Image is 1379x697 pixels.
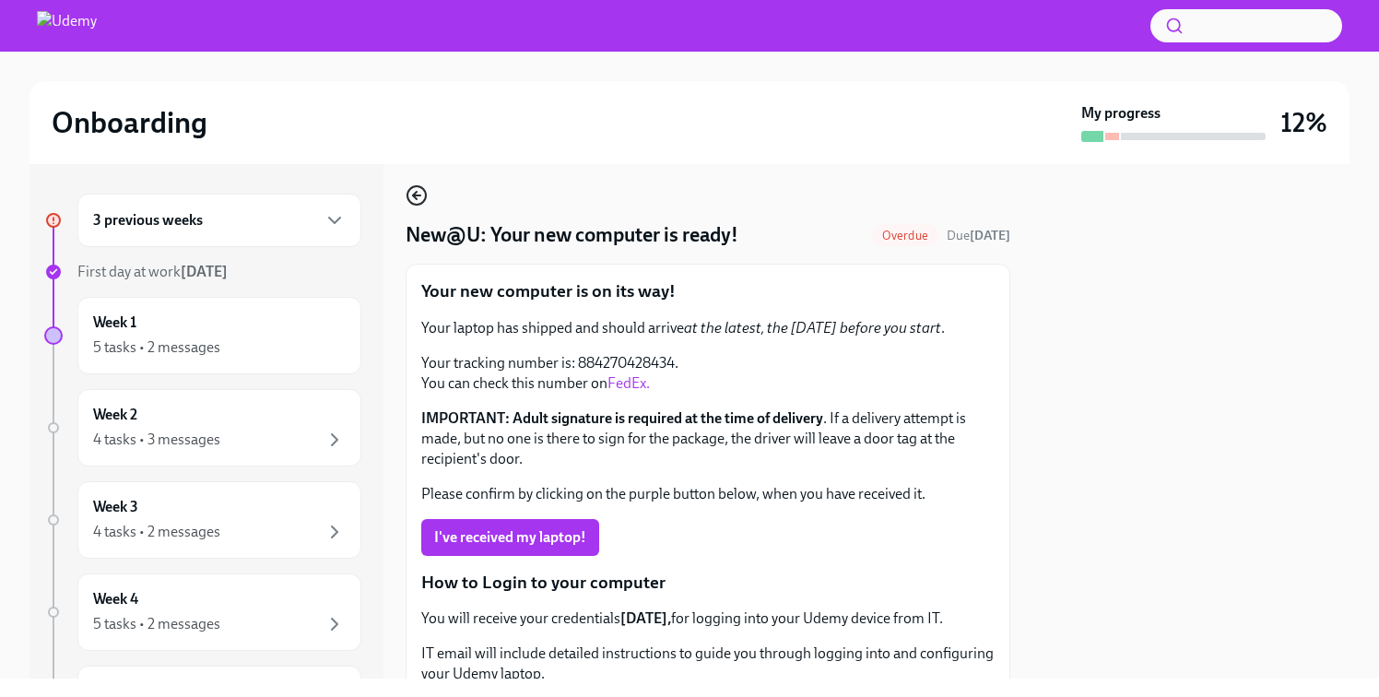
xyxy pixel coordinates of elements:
[684,319,941,337] em: at the latest, the [DATE] before you start
[181,263,228,280] strong: [DATE]
[44,297,361,374] a: Week 15 tasks • 2 messages
[93,337,220,358] div: 5 tasks • 2 messages
[44,262,361,282] a: First day at work[DATE]
[44,389,361,467] a: Week 24 tasks • 3 messages
[93,497,138,517] h6: Week 3
[93,430,220,450] div: 4 tasks • 3 messages
[93,522,220,542] div: 4 tasks • 2 messages
[421,408,995,469] p: . If a delivery attempt is made, but no one is there to sign for the package, the driver will lea...
[970,228,1010,243] strong: [DATE]
[1280,106,1327,139] h3: 12%
[607,374,650,392] a: FedEx.
[37,11,97,41] img: Udemy
[421,353,995,394] p: Your tracking number is: 884270428434. You can check this number on
[1081,103,1161,124] strong: My progress
[871,229,939,242] span: Overdue
[434,528,586,547] span: I've received my laptop!
[421,279,995,303] p: Your new computer is on its way!
[947,227,1010,244] span: September 13th, 2025 12:00
[93,589,138,609] h6: Week 4
[421,571,995,595] p: How to Login to your computer
[620,609,671,627] strong: [DATE],
[421,644,995,684] p: IT email will include detailed instructions to guide you through logging into and configuring you...
[421,608,995,629] p: You will receive your credentials for logging into your Udemy device from IT.
[421,318,995,338] p: Your laptop has shipped and should arrive .
[44,573,361,651] a: Week 45 tasks • 2 messages
[93,313,136,333] h6: Week 1
[77,263,228,280] span: First day at work
[93,614,220,634] div: 5 tasks • 2 messages
[52,104,207,141] h2: Onboarding
[406,221,738,249] h4: New@U: Your new computer is ready!
[77,194,361,247] div: 3 previous weeks
[421,409,823,427] strong: IMPORTANT: Adult signature is required at the time of delivery
[44,481,361,559] a: Week 34 tasks • 2 messages
[947,228,1010,243] span: Due
[421,519,599,556] button: I've received my laptop!
[421,484,995,504] p: Please confirm by clicking on the purple button below, when you have received it.
[93,210,203,230] h6: 3 previous weeks
[93,405,137,425] h6: Week 2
